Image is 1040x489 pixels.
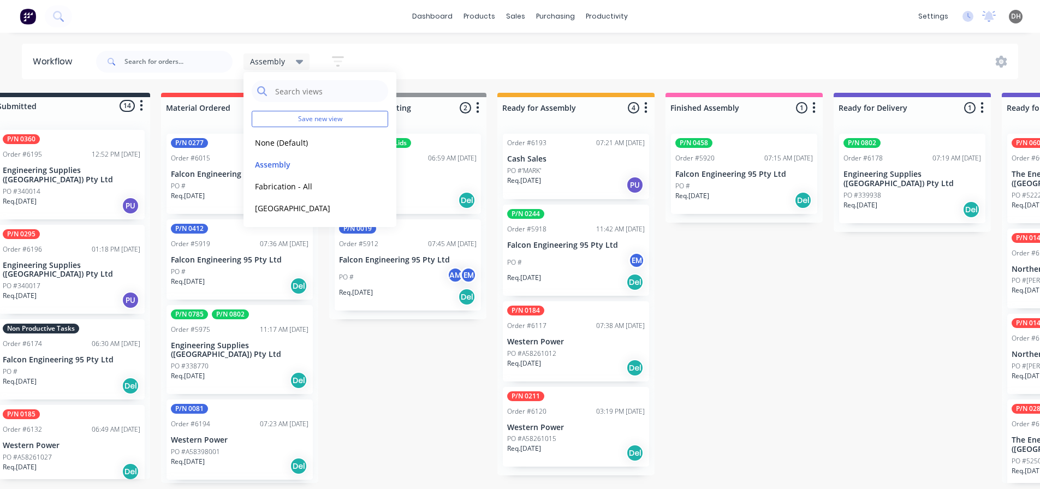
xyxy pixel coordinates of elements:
[3,166,140,184] p: Engineering Supplies ([GEOGRAPHIC_DATA]) Pty Ltd
[3,134,40,144] div: P/N 0360
[3,367,17,377] p: PO #
[250,56,285,67] span: Assembly
[3,355,140,365] p: Falcon Engineering 95 Pty Ltd
[764,153,813,163] div: 07:15 AM [DATE]
[260,239,308,249] div: 07:36 AM [DATE]
[92,150,140,159] div: 12:52 PM [DATE]
[3,229,40,239] div: P/N 0295
[460,267,477,283] div: EM
[171,224,208,234] div: P/N 0412
[171,138,208,148] div: P/N 0277
[252,202,368,214] button: [GEOGRAPHIC_DATA]
[962,201,980,218] div: Del
[458,288,476,306] div: Del
[839,134,985,223] div: P/N 0802Order #617807:19 AM [DATE]Engineering Supplies ([GEOGRAPHIC_DATA]) Pty LtdPO #339938Req.[...
[167,219,313,300] div: P/N 0412Order #591907:36 AM [DATE]Falcon Engineering 95 Pty LtdPO #Req.[DATE]Del
[932,153,981,163] div: 07:19 AM [DATE]
[171,325,210,335] div: Order #5975
[3,425,42,434] div: Order #6132
[675,181,690,191] p: PO #
[339,255,477,265] p: Falcon Engineering 95 Pty Ltd
[843,170,981,188] p: Engineering Supplies ([GEOGRAPHIC_DATA]) Pty Ltd
[843,190,881,200] p: PO #339938
[122,377,139,395] div: Del
[428,153,477,163] div: 06:59 AM [DATE]
[171,436,308,445] p: Western Power
[290,457,307,475] div: Del
[3,409,40,419] div: P/N 0185
[507,359,541,368] p: Req. [DATE]
[507,241,645,250] p: Falcon Engineering 95 Pty Ltd
[171,371,205,381] p: Req. [DATE]
[843,138,881,148] div: P/N 0802
[626,359,644,377] div: Del
[171,447,220,457] p: PO #A58398001
[626,444,644,462] div: Del
[507,391,544,401] div: P/N 0211
[503,301,649,381] div: P/N 0184Order #611707:38 AM [DATE]Western PowerPO #A58261012Req.[DATE]Del
[3,377,37,386] p: Req. [DATE]
[339,272,354,282] p: PO #
[1011,11,1021,21] span: DH
[407,8,458,25] a: dashboard
[335,134,481,214] div: S/S Voltage Reg LidsOrder #595806:59 AM [DATE]Western PowerPO #PO402198Req.[DATE]Del
[335,219,481,311] div: P/N 0019Order #591207:45 AM [DATE]Falcon Engineering 95 Pty LtdPO #AMEMReq.[DATE]Del
[171,457,205,467] p: Req. [DATE]
[252,180,368,193] button: Fabrication - All
[171,419,210,429] div: Order #6194
[843,153,883,163] div: Order #6178
[794,192,812,209] div: Del
[507,224,546,234] div: Order #5918
[3,150,42,159] div: Order #6195
[628,252,645,269] div: EM
[92,425,140,434] div: 06:49 AM [DATE]
[447,267,463,283] div: AM
[339,288,373,297] p: Req. [DATE]
[458,8,501,25] div: products
[675,191,709,201] p: Req. [DATE]
[3,324,79,333] div: Non Productive Tasks
[507,154,645,164] p: Cash Sales
[3,244,42,254] div: Order #6196
[3,196,37,206] p: Req. [DATE]
[171,181,186,191] p: PO #
[171,255,308,265] p: Falcon Engineering 95 Pty Ltd
[252,158,368,171] button: Assembly
[913,8,954,25] div: settings
[507,176,541,186] p: Req. [DATE]
[503,205,649,296] div: P/N 0244Order #591811:42 AM [DATE]Falcon Engineering 95 Pty LtdPO #EMReq.[DATE]Del
[122,197,139,214] div: PU
[33,55,78,68] div: Workflow
[675,138,712,148] div: P/N 0458
[596,138,645,148] div: 07:21 AM [DATE]
[507,349,556,359] p: PO #A58261012
[3,281,40,291] p: PO #340017
[507,434,556,444] p: PO #A58261015
[507,444,541,454] p: Req. [DATE]
[260,325,308,335] div: 11:17 AM [DATE]
[252,111,388,127] button: Save new view
[3,261,140,279] p: Engineering Supplies ([GEOGRAPHIC_DATA]) Pty Ltd
[507,138,546,148] div: Order #6193
[122,291,139,309] div: PU
[252,136,368,149] button: None (Default)
[124,51,233,73] input: Search for orders...
[171,309,208,319] div: P/N 0785
[3,452,52,462] p: PO #A58261027
[596,224,645,234] div: 11:42 AM [DATE]
[507,273,541,283] p: Req. [DATE]
[507,258,522,267] p: PO #
[171,341,308,360] p: Engineering Supplies ([GEOGRAPHIC_DATA]) Pty Ltd
[171,153,210,163] div: Order #6015
[507,209,544,219] div: P/N 0244
[167,305,313,395] div: P/N 0785P/N 0802Order #597511:17 AM [DATE]Engineering Supplies ([GEOGRAPHIC_DATA]) Pty LtdPO #338...
[503,387,649,467] div: P/N 0211Order #612003:19 PM [DATE]Western PowerPO #A58261015Req.[DATE]Del
[3,187,40,196] p: PO #340014
[531,8,580,25] div: purchasing
[122,463,139,480] div: Del
[507,321,546,331] div: Order #6117
[675,153,715,163] div: Order #5920
[596,407,645,416] div: 03:19 PM [DATE]
[626,273,644,291] div: Del
[171,170,308,179] p: Falcon Engineering 95 Pty Ltd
